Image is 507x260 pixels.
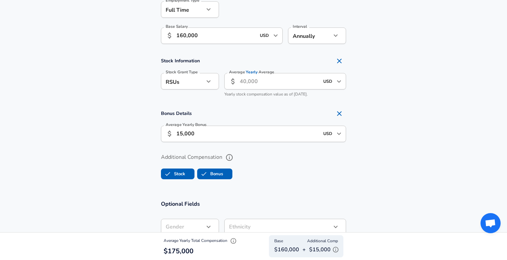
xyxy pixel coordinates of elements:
button: Open [334,129,344,138]
button: BonusBonus [197,169,232,179]
h4: Bonus Details [161,107,346,120]
label: Stock Grant Type [166,70,198,74]
label: Average Average [229,70,274,74]
button: Open [271,31,280,40]
div: Annually [288,27,331,44]
input: USD [321,76,335,86]
p: $15,000 [309,245,341,255]
input: 100,000 [176,27,256,44]
input: 40,000 [240,73,319,89]
button: Explain Additional Compensation [331,245,341,255]
input: 15,000 [176,126,319,142]
input: USD [258,30,271,41]
p: $160,000 [274,246,299,254]
button: Explain Total Compensation [228,236,238,246]
label: Interval [293,24,307,28]
label: Stock [161,168,185,180]
button: Remove Section [333,107,346,120]
span: Yearly [246,69,258,75]
h3: Optional Fields [161,200,346,208]
span: Yearly stock compensation value as of [DATE]. [224,91,308,97]
div: RSUs [161,73,204,89]
button: Remove Section [333,54,346,68]
label: Average Yearly Bonus [166,123,207,127]
span: Base [274,238,283,245]
span: Stock [161,168,174,180]
span: Additional Comp [307,238,338,245]
button: Open [334,77,344,86]
label: Additional Compensation [161,152,346,163]
div: Open chat [481,213,501,233]
button: StockStock [161,169,194,179]
button: help [224,152,235,163]
label: Base Salary [166,24,188,28]
span: Average Yearly Total Compensation [164,238,238,243]
input: USD [321,129,335,139]
div: Full Time [161,1,204,18]
h4: Stock Information [161,54,346,68]
p: + [302,246,306,254]
span: Bonus [198,168,210,180]
label: Bonus [198,168,223,180]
